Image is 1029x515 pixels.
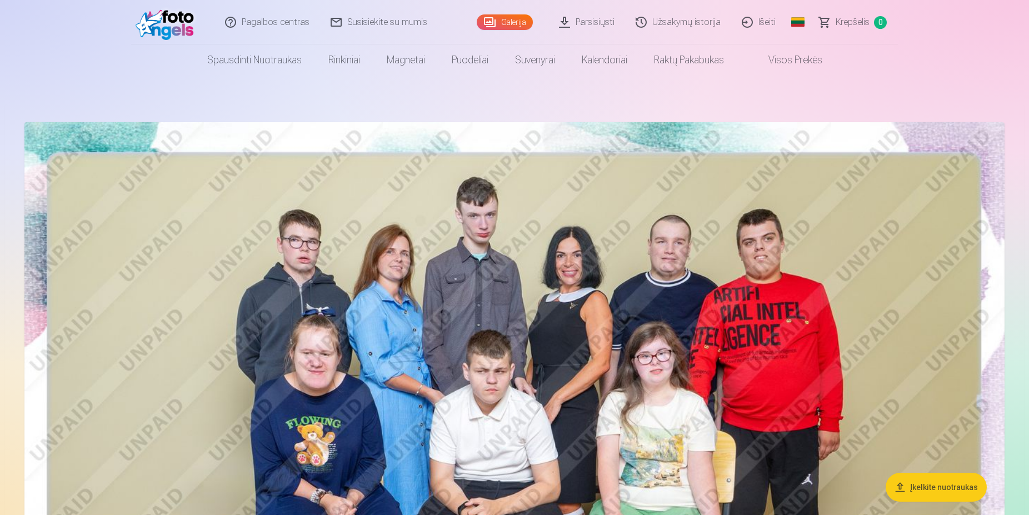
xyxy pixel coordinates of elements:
[438,44,502,76] a: Puodeliai
[194,44,315,76] a: Spausdinti nuotraukas
[502,44,568,76] a: Suvenyrai
[641,44,737,76] a: Raktų pakabukas
[874,16,887,29] span: 0
[373,44,438,76] a: Magnetai
[568,44,641,76] a: Kalendoriai
[477,14,533,30] a: Galerija
[737,44,836,76] a: Visos prekės
[836,16,870,29] span: Krepšelis
[315,44,373,76] a: Rinkiniai
[136,4,199,40] img: /fa2
[886,473,987,502] button: Įkelkite nuotraukas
